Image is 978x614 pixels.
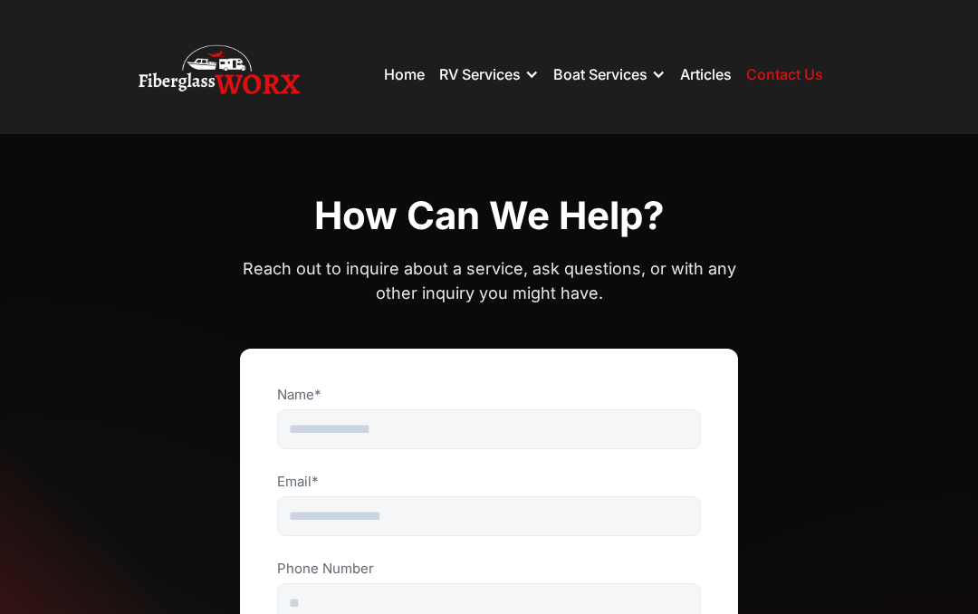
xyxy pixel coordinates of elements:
a: Contact Us [746,65,823,83]
div: Boat Services [553,65,647,83]
p: Reach out to inquire about a service, ask questions, or with any other inquiry you might have. [240,256,738,305]
label: Email* [277,473,701,491]
div: Boat Services [553,47,666,101]
a: Articles [680,65,732,83]
div: RV Services [439,47,539,101]
a: Home [384,65,425,83]
div: RV Services [439,65,521,83]
h1: How can we help? [314,192,665,240]
label: Name* [277,386,701,404]
label: Phone Number [277,560,701,578]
